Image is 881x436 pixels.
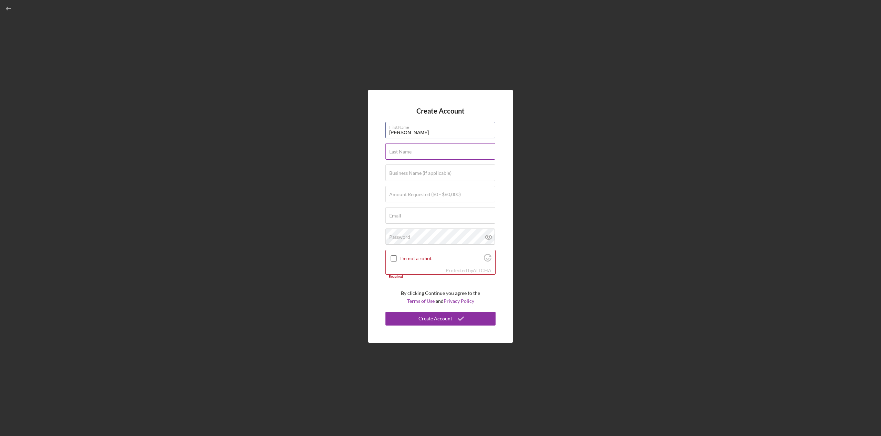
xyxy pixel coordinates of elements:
[389,234,410,240] label: Password
[444,298,474,304] a: Privacy Policy
[407,298,435,304] a: Terms of Use
[389,149,412,155] label: Last Name
[389,213,401,219] label: Email
[484,257,491,263] a: Visit Altcha.org
[389,122,495,130] label: First Name
[389,170,452,176] label: Business Name (if applicable)
[473,267,491,273] a: Visit Altcha.org
[446,268,491,273] div: Protected by
[400,256,482,261] label: I'm not a robot
[385,275,496,279] div: Required
[401,289,480,305] p: By clicking Continue you agree to the and
[385,312,496,326] button: Create Account
[418,312,452,326] div: Create Account
[416,107,465,115] h4: Create Account
[389,192,461,197] label: Amount Requested ($0 - $60,000)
